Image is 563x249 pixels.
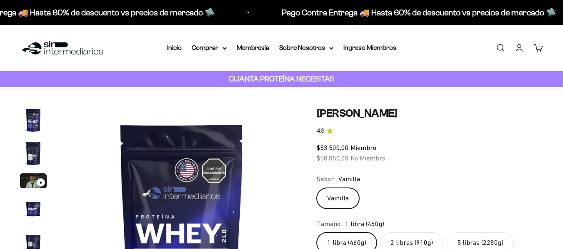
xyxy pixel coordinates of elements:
strong: CUANTA PROTEÍNA NECESITAS [229,74,334,83]
button: Ir al artículo 3 [20,173,47,191]
p: Pago Contra Entrega 🚚 Hasta 60% de descuento vs precios de mercado 🛸 [280,6,555,19]
button: Ir al artículo 1 [20,107,47,136]
legend: Sabor: [317,174,335,185]
span: Vainilla [338,174,360,185]
summary: Comprar [192,42,227,53]
img: Proteína Whey - Vainilla [20,140,47,167]
span: $53.500,00 [317,144,349,151]
a: 4.84.8 de 5.0 estrellas [317,126,543,136]
span: 4.8 [317,126,324,136]
summary: Sobre Nosotros [279,42,333,53]
legend: Tamaño: [317,219,342,229]
span: 1 libra (460g) [345,219,384,229]
a: Membresía [237,44,269,51]
a: Inicio [167,44,182,51]
span: No Miembro [350,154,385,162]
img: Proteína Whey - Vainilla [20,107,47,133]
span: Miembro [350,144,376,151]
a: Ingreso Miembros [343,44,396,51]
span: $58.850,00 [317,154,349,162]
button: Ir al artículo 4 [20,195,47,224]
button: Ir al artículo 2 [20,140,47,169]
h1: [PERSON_NAME] [317,107,543,120]
img: Proteína Whey - Vainilla [20,195,47,222]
